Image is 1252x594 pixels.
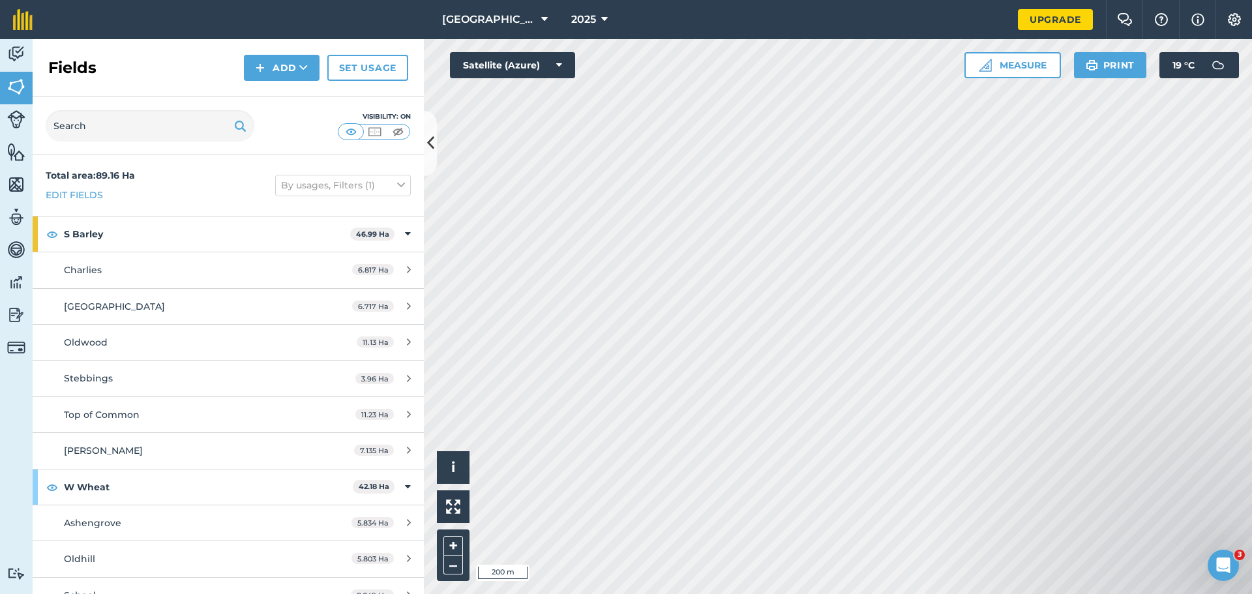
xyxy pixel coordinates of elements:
[366,125,383,138] img: svg+xml;base64,PHN2ZyB4bWxucz0iaHR0cDovL3d3dy53My5vcmcvMjAwMC9zdmciIHdpZHRoPSI1MCIgaGVpZ2h0PSI0MC...
[33,397,424,432] a: Top of Common11.23 Ha
[275,175,411,196] button: By usages, Filters (1)
[33,541,424,576] a: Oldhill5.803 Ha
[7,142,25,162] img: svg+xml;base64,PHN2ZyB4bWxucz0iaHR0cDovL3d3dy53My5vcmcvMjAwMC9zdmciIHdpZHRoPSI1NiIgaGVpZ2h0PSI2MC...
[64,445,143,456] span: [PERSON_NAME]
[571,12,596,27] span: 2025
[442,12,536,27] span: [GEOGRAPHIC_DATA]
[1086,57,1098,73] img: svg+xml;base64,PHN2ZyB4bWxucz0iaHR0cDovL3d3dy53My5vcmcvMjAwMC9zdmciIHdpZHRoPSIxOSIgaGVpZ2h0PSIyNC...
[33,361,424,396] a: Stebbings3.96 Ha
[64,553,95,565] span: Oldhill
[7,110,25,128] img: svg+xml;base64,PD94bWwgdmVyc2lvbj0iMS4wIiBlbmNvZGluZz0idXRmLTgiPz4KPCEtLSBHZW5lcmF0b3I6IEFkb2JlIE...
[48,57,97,78] h2: Fields
[351,553,394,564] span: 5.803 Ha
[352,264,394,275] span: 6.817 Ha
[1074,52,1147,78] button: Print
[7,305,25,325] img: svg+xml;base64,PD94bWwgdmVyc2lvbj0iMS4wIiBlbmNvZGluZz0idXRmLTgiPz4KPCEtLSBHZW5lcmF0b3I6IEFkb2JlIE...
[451,459,455,475] span: i
[1018,9,1093,30] a: Upgrade
[64,336,108,348] span: Oldwood
[33,289,424,324] a: [GEOGRAPHIC_DATA]6.717 Ha
[357,336,394,348] span: 11.13 Ha
[64,301,165,312] span: [GEOGRAPHIC_DATA]
[1234,550,1245,560] span: 3
[964,52,1061,78] button: Measure
[1205,52,1231,78] img: svg+xml;base64,PD94bWwgdmVyc2lvbj0iMS4wIiBlbmNvZGluZz0idXRmLTgiPz4KPCEtLSBHZW5lcmF0b3I6IEFkb2JlIE...
[390,125,406,138] img: svg+xml;base64,PHN2ZyB4bWxucz0iaHR0cDovL3d3dy53My5vcmcvMjAwMC9zdmciIHdpZHRoPSI1MCIgaGVpZ2h0PSI0MC...
[1227,13,1242,26] img: A cog icon
[64,517,121,529] span: Ashengrove
[7,77,25,97] img: svg+xml;base64,PHN2ZyB4bWxucz0iaHR0cDovL3d3dy53My5vcmcvMjAwMC9zdmciIHdpZHRoPSI1NiIgaGVpZ2h0PSI2MC...
[64,409,140,421] span: Top of Common
[1191,12,1204,27] img: svg+xml;base64,PHN2ZyB4bWxucz0iaHR0cDovL3d3dy53My5vcmcvMjAwMC9zdmciIHdpZHRoPSIxNyIgaGVpZ2h0PSIxNy...
[1208,550,1239,581] iframe: Intercom live chat
[64,372,113,384] span: Stebbings
[46,110,254,141] input: Search
[234,118,246,134] img: svg+xml;base64,PHN2ZyB4bWxucz0iaHR0cDovL3d3dy53My5vcmcvMjAwMC9zdmciIHdpZHRoPSIxOSIgaGVpZ2h0PSIyNC...
[33,216,424,252] div: S Barley46.99 Ha
[46,226,58,242] img: svg+xml;base64,PHN2ZyB4bWxucz0iaHR0cDovL3d3dy53My5vcmcvMjAwMC9zdmciIHdpZHRoPSIxOCIgaGVpZ2h0PSIyNC...
[46,479,58,495] img: svg+xml;base64,PHN2ZyB4bWxucz0iaHR0cDovL3d3dy53My5vcmcvMjAwMC9zdmciIHdpZHRoPSIxOCIgaGVpZ2h0PSIyNC...
[46,170,135,181] strong: Total area : 89.16 Ha
[7,567,25,580] img: svg+xml;base64,PD94bWwgdmVyc2lvbj0iMS4wIiBlbmNvZGluZz0idXRmLTgiPz4KPCEtLSBHZW5lcmF0b3I6IEFkb2JlIE...
[64,469,353,505] strong: W Wheat
[359,482,389,491] strong: 42.18 Ha
[7,240,25,260] img: svg+xml;base64,PD94bWwgdmVyc2lvbj0iMS4wIiBlbmNvZGluZz0idXRmLTgiPz4KPCEtLSBHZW5lcmF0b3I6IEFkb2JlIE...
[33,505,424,541] a: Ashengrove5.834 Ha
[64,216,350,252] strong: S Barley
[13,9,33,30] img: fieldmargin Logo
[7,44,25,64] img: svg+xml;base64,PD94bWwgdmVyc2lvbj0iMS4wIiBlbmNvZGluZz0idXRmLTgiPz4KPCEtLSBHZW5lcmF0b3I6IEFkb2JlIE...
[1172,52,1195,78] span: 19 ° C
[450,52,575,78] button: Satellite (Azure)
[7,175,25,194] img: svg+xml;base64,PHN2ZyB4bWxucz0iaHR0cDovL3d3dy53My5vcmcvMjAwMC9zdmciIHdpZHRoPSI1NiIgaGVpZ2h0PSI2MC...
[7,207,25,227] img: svg+xml;base64,PD94bWwgdmVyc2lvbj0iMS4wIiBlbmNvZGluZz0idXRmLTgiPz4KPCEtLSBHZW5lcmF0b3I6IEFkb2JlIE...
[33,252,424,288] a: Charlies6.817 Ha
[437,451,469,484] button: i
[244,55,320,81] button: Add
[351,517,394,528] span: 5.834 Ha
[355,373,394,384] span: 3.96 Ha
[1159,52,1239,78] button: 19 °C
[354,445,394,456] span: 7.135 Ha
[64,264,102,276] span: Charlies
[343,125,359,138] img: svg+xml;base64,PHN2ZyB4bWxucz0iaHR0cDovL3d3dy53My5vcmcvMjAwMC9zdmciIHdpZHRoPSI1MCIgaGVpZ2h0PSI0MC...
[1154,13,1169,26] img: A question mark icon
[979,59,992,72] img: Ruler icon
[352,301,394,312] span: 6.717 Ha
[446,499,460,514] img: Four arrows, one pointing top left, one top right, one bottom right and the last bottom left
[33,325,424,360] a: Oldwood11.13 Ha
[7,273,25,292] img: svg+xml;base64,PD94bWwgdmVyc2lvbj0iMS4wIiBlbmNvZGluZz0idXRmLTgiPz4KPCEtLSBHZW5lcmF0b3I6IEFkb2JlIE...
[443,556,463,574] button: –
[355,409,394,420] span: 11.23 Ha
[327,55,408,81] a: Set usage
[7,338,25,357] img: svg+xml;base64,PD94bWwgdmVyc2lvbj0iMS4wIiBlbmNvZGluZz0idXRmLTgiPz4KPCEtLSBHZW5lcmF0b3I6IEFkb2JlIE...
[33,433,424,468] a: [PERSON_NAME]7.135 Ha
[33,469,424,505] div: W Wheat42.18 Ha
[356,230,389,239] strong: 46.99 Ha
[256,60,265,76] img: svg+xml;base64,PHN2ZyB4bWxucz0iaHR0cDovL3d3dy53My5vcmcvMjAwMC9zdmciIHdpZHRoPSIxNCIgaGVpZ2h0PSIyNC...
[1117,13,1133,26] img: Two speech bubbles overlapping with the left bubble in the forefront
[46,188,103,202] a: Edit fields
[443,536,463,556] button: +
[338,111,411,122] div: Visibility: On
